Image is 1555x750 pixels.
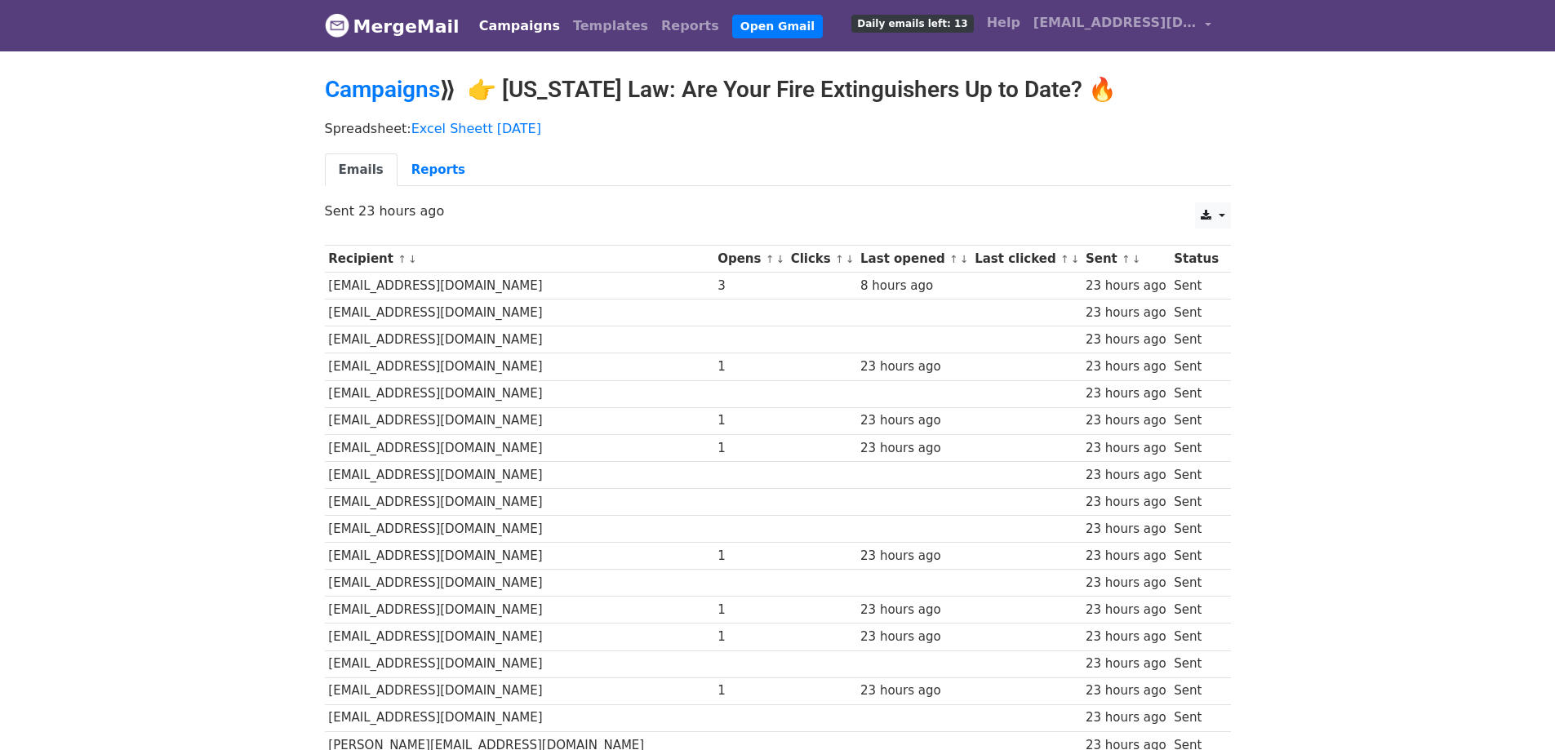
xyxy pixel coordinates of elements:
[325,597,714,624] td: [EMAIL_ADDRESS][DOMAIN_NAME]
[718,357,783,376] div: 1
[325,380,714,407] td: [EMAIL_ADDRESS][DOMAIN_NAME]
[325,153,398,187] a: Emails
[949,253,958,265] a: ↑
[1170,326,1222,353] td: Sent
[1170,488,1222,515] td: Sent
[325,650,714,677] td: [EMAIL_ADDRESS][DOMAIN_NAME]
[1086,574,1166,592] div: 23 hours ago
[1170,570,1222,597] td: Sent
[325,516,714,543] td: [EMAIL_ADDRESS][DOMAIN_NAME]
[325,353,714,380] td: [EMAIL_ADDRESS][DOMAIN_NAME]
[860,628,966,646] div: 23 hours ago
[1086,304,1166,322] div: 23 hours ago
[325,677,714,704] td: [EMAIL_ADDRESS][DOMAIN_NAME]
[325,624,714,650] td: [EMAIL_ADDRESS][DOMAIN_NAME]
[325,202,1231,220] p: Sent 23 hours ago
[980,7,1027,39] a: Help
[325,461,714,488] td: [EMAIL_ADDRESS][DOMAIN_NAME]
[1170,461,1222,488] td: Sent
[1170,246,1222,273] th: Status
[325,13,349,38] img: MergeMail logo
[1086,681,1166,700] div: 23 hours ago
[718,411,783,430] div: 1
[718,547,783,566] div: 1
[1170,650,1222,677] td: Sent
[1132,253,1141,265] a: ↓
[325,273,714,300] td: [EMAIL_ADDRESS][DOMAIN_NAME]
[851,15,973,33] span: Daily emails left: 13
[566,10,655,42] a: Templates
[1086,601,1166,619] div: 23 hours ago
[1170,516,1222,543] td: Sent
[718,439,783,458] div: 1
[1170,353,1222,380] td: Sent
[1086,384,1166,403] div: 23 hours ago
[1086,655,1166,673] div: 23 hours ago
[1033,13,1197,33] span: [EMAIL_ADDRESS][DOMAIN_NAME]
[325,407,714,434] td: [EMAIL_ADDRESS][DOMAIN_NAME]
[732,15,823,38] a: Open Gmail
[860,547,966,566] div: 23 hours ago
[325,434,714,461] td: [EMAIL_ADDRESS][DOMAIN_NAME]
[860,601,966,619] div: 23 hours ago
[325,326,714,353] td: [EMAIL_ADDRESS][DOMAIN_NAME]
[971,246,1082,273] th: Last clicked
[718,628,783,646] div: 1
[325,76,440,103] a: Campaigns
[835,253,844,265] a: ↑
[1170,380,1222,407] td: Sent
[718,681,783,700] div: 1
[1086,331,1166,349] div: 23 hours ago
[1170,624,1222,650] td: Sent
[1086,277,1166,295] div: 23 hours ago
[1170,273,1222,300] td: Sent
[1170,407,1222,434] td: Sent
[473,10,566,42] a: Campaigns
[398,253,407,265] a: ↑
[1086,628,1166,646] div: 23 hours ago
[860,681,966,700] div: 23 hours ago
[325,300,714,326] td: [EMAIL_ADDRESS][DOMAIN_NAME]
[718,601,783,619] div: 1
[960,253,969,265] a: ↓
[1170,434,1222,461] td: Sent
[787,246,856,273] th: Clicks
[1086,547,1166,566] div: 23 hours ago
[845,7,980,39] a: Daily emails left: 13
[1086,466,1166,485] div: 23 hours ago
[325,76,1231,104] h2: ⟫ 👉 [US_STATE] Law: Are Your Fire Extinguishers Up to Date? 🔥
[856,246,971,273] th: Last opened
[1086,439,1166,458] div: 23 hours ago
[713,246,787,273] th: Opens
[860,357,966,376] div: 23 hours ago
[1082,246,1170,273] th: Sent
[1086,357,1166,376] div: 23 hours ago
[1170,597,1222,624] td: Sent
[398,153,479,187] a: Reports
[1086,708,1166,727] div: 23 hours ago
[1086,520,1166,539] div: 23 hours ago
[411,121,541,136] a: Excel Sheett [DATE]
[325,570,714,597] td: [EMAIL_ADDRESS][DOMAIN_NAME]
[1086,411,1166,430] div: 23 hours ago
[1170,300,1222,326] td: Sent
[325,246,714,273] th: Recipient
[860,439,966,458] div: 23 hours ago
[408,253,417,265] a: ↓
[325,120,1231,137] p: Spreadsheet:
[1170,677,1222,704] td: Sent
[718,277,783,295] div: 3
[846,253,855,265] a: ↓
[1027,7,1218,45] a: [EMAIL_ADDRESS][DOMAIN_NAME]
[1086,493,1166,512] div: 23 hours ago
[860,277,966,295] div: 8 hours ago
[325,9,460,43] a: MergeMail
[1170,543,1222,570] td: Sent
[325,543,714,570] td: [EMAIL_ADDRESS][DOMAIN_NAME]
[766,253,775,265] a: ↑
[775,253,784,265] a: ↓
[1060,253,1069,265] a: ↑
[1122,253,1131,265] a: ↑
[1071,253,1080,265] a: ↓
[1170,704,1222,731] td: Sent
